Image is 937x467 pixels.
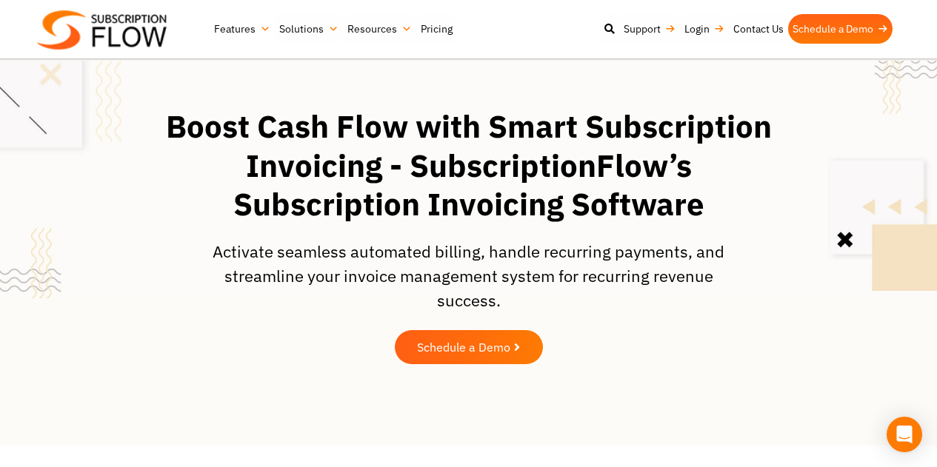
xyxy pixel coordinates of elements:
a: Support [619,14,680,44]
a: Schedule a Demo [788,14,893,44]
span: Schedule a Demo [417,341,510,353]
p: Activate seamless automated billing, handle recurring payments, and streamline your invoice manag... [199,239,739,312]
img: Subscriptionflow [37,10,167,50]
a: Login [680,14,729,44]
a: Features [210,14,275,44]
a: Resources [343,14,416,44]
h1: Boost Cash Flow with Smart Subscription Invoicing - SubscriptionFlow’s Subscription Invoicing Sof... [161,107,776,224]
a: Schedule a Demo [395,330,543,364]
div: Open Intercom Messenger [887,417,922,452]
a: Pricing [416,14,457,44]
a: Contact Us [729,14,788,44]
a: Solutions [275,14,343,44]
